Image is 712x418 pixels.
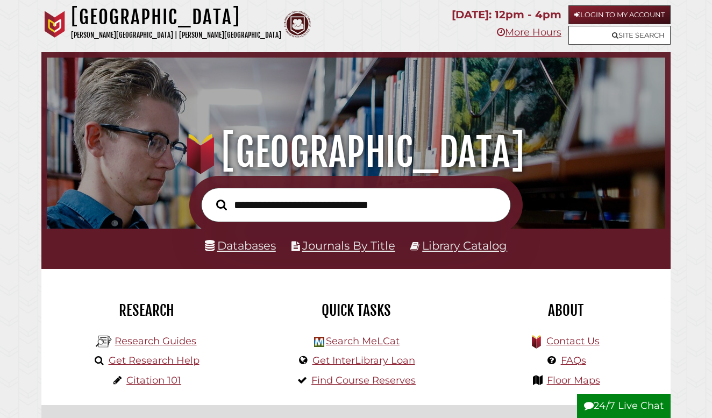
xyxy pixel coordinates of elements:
img: Calvin University [41,11,68,38]
i: Search [216,199,227,210]
h1: [GEOGRAPHIC_DATA] [71,5,281,29]
p: [PERSON_NAME][GEOGRAPHIC_DATA] | [PERSON_NAME][GEOGRAPHIC_DATA] [71,29,281,41]
h2: Quick Tasks [259,301,453,320]
a: Find Course Reserves [311,374,416,386]
a: More Hours [497,26,561,38]
a: Research Guides [115,335,196,347]
a: Search MeLCat [326,335,400,347]
p: [DATE]: 12pm - 4pm [452,5,561,24]
a: Floor Maps [547,374,600,386]
img: Hekman Library Logo [314,337,324,347]
h2: Research [49,301,243,320]
h1: [GEOGRAPHIC_DATA] [58,129,654,176]
a: Databases [205,238,276,252]
a: Login to My Account [568,5,671,24]
img: Calvin Theological Seminary [284,11,311,38]
a: Citation 101 [126,374,181,386]
a: Contact Us [546,335,600,347]
a: Library Catalog [422,238,507,252]
button: Search [211,196,232,212]
a: Get InterLibrary Loan [312,355,415,366]
a: Journals By Title [302,238,395,252]
a: FAQs [561,355,586,366]
a: Site Search [568,26,671,45]
img: Hekman Library Logo [96,334,112,350]
h2: About [469,301,663,320]
a: Get Research Help [109,355,200,366]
